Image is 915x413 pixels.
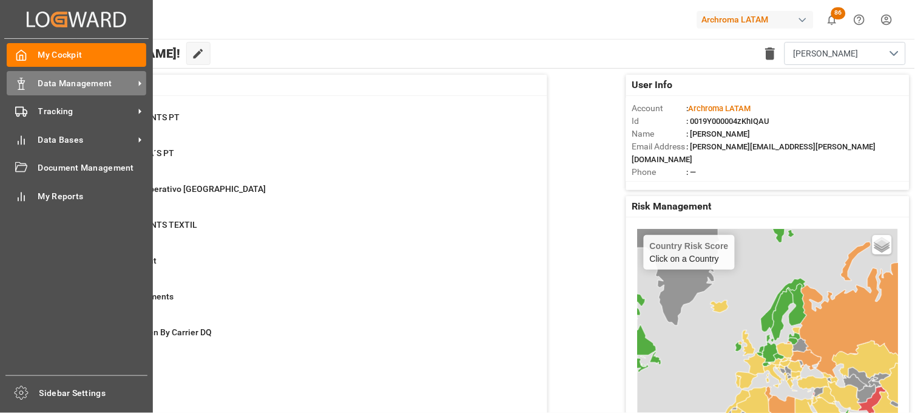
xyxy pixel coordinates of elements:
a: 0Customer AvientContainer Schema [62,254,532,280]
span: Data Management [38,77,134,90]
span: Hello [PERSON_NAME]! [50,42,180,65]
span: My Reports [38,190,147,203]
span: Risk Management [632,199,712,214]
span: Account [632,102,687,115]
a: 15TRANSSHIPMENTS PTContainer Schema [62,111,532,137]
span: : [687,104,751,113]
a: 206Seguimiento Operativo [GEOGRAPHIC_DATA]Container Schema [62,183,532,208]
a: 655DemorasContainer Schema [62,362,532,387]
span: Document Management [38,162,147,174]
span: Account Type [632,179,687,191]
span: Sidebar Settings [39,387,148,400]
div: Archroma LATAM [697,11,814,29]
a: My Cockpit [7,43,146,67]
span: 86 [831,7,846,19]
span: Phone [632,166,687,179]
a: Layers [873,235,892,254]
h4: Country Risk Score [650,241,729,251]
a: 15CAMBIO DE ETA´S PTContainer Schema [62,147,532,172]
span: : 0019Y000004zKhIQAU [687,117,770,126]
span: My Cockpit [38,49,147,61]
span: Data Bases [38,134,134,146]
span: [PERSON_NAME] [794,47,859,60]
span: Name [632,128,687,140]
a: 0Events Not Given By Carrier DQContainer Schema [62,326,532,352]
span: Email Address [632,140,687,153]
a: 81TRANSSHIPMENTS TEXTILContainer Schema [62,219,532,244]
span: : [PERSON_NAME] [687,129,751,138]
button: Archroma LATAM [697,8,819,31]
span: Archroma LATAM [689,104,751,113]
span: User Info [632,78,673,92]
div: Click on a Country [650,241,729,264]
span: : [PERSON_NAME][EMAIL_ADDRESS][PERSON_NAME][DOMAIN_NAME] [632,142,876,164]
span: Id [632,115,687,128]
span: Tracking [38,105,134,118]
button: show 86 new notifications [819,6,846,33]
span: : — [687,168,697,177]
span: : Shipper [687,180,717,189]
a: My Reports [7,184,146,208]
button: Help Center [846,6,873,33]
a: 57Escalated ShipmentsContainer Schema [62,290,532,316]
button: open menu [785,42,906,65]
a: Document Management [7,156,146,180]
span: Seguimiento Operativo [GEOGRAPHIC_DATA] [92,184,266,194]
